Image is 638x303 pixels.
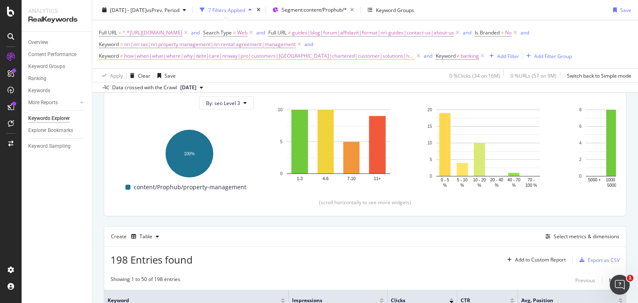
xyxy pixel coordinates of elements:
[99,29,117,36] span: Full URL
[364,3,417,17] button: Keyword Groups
[579,108,582,112] text: 8
[274,105,403,186] div: A chart.
[280,171,282,176] text: 0
[120,41,123,48] span: =
[28,50,86,59] a: Content Performance
[606,178,618,182] text: 1000 -
[118,29,121,36] span: =
[28,50,76,59] div: Content Performance
[376,6,414,13] div: Keyword Groups
[542,232,619,242] button: Select metrics & dimensions
[525,183,537,188] text: 100 %
[206,100,240,107] span: By: seo Level 3
[508,178,521,182] text: 40 - 70
[473,178,486,182] text: 10 - 20
[304,40,313,48] button: and
[110,72,123,79] div: Apply
[588,257,620,264] div: Export as CSV
[28,74,86,83] a: Ranking
[347,176,356,181] text: 7-10
[154,69,176,82] button: Save
[28,98,58,107] div: More Reports
[575,277,595,284] div: Previous
[463,29,471,36] div: and
[28,86,86,95] a: Keywords
[196,3,255,17] button: 7 Filters Applied
[191,29,200,37] button: and
[610,275,630,295] iframe: Intercom live chat
[475,29,500,36] span: Is Branded
[282,6,347,13] span: Segment: content/Prophub/*
[199,96,254,110] button: By: seo Level 3
[203,29,232,36] span: Search Type
[461,50,479,62] span: banking
[523,51,572,61] button: Add Filter Group
[486,51,519,61] button: Add Filter
[501,29,504,36] span: =
[429,174,432,178] text: 0
[112,84,177,91] div: Data crossed with the Crawl
[28,86,50,95] div: Keywords
[323,176,329,181] text: 4-6
[184,151,195,156] text: 100%
[304,41,313,48] div: and
[28,62,65,71] div: Keyword Groups
[575,276,595,286] button: Previous
[138,72,150,79] div: Clear
[292,27,454,39] span: guides|blog|forum|affidavit|format|nri-guides|contact-us|about-us
[147,6,179,13] span: vs Prev. Period
[534,52,572,59] div: Add Filter Group
[520,29,529,36] div: and
[124,50,415,62] span: how|when|what|where|why|debt|care|nriway|pro|customers|[GEOGRAPHIC_DATA]|chartered|customer|solut...
[99,69,123,82] button: Apply
[579,124,582,129] text: 6
[443,183,447,188] text: %
[123,27,182,39] span: ^.*[URL][DOMAIN_NAME]
[134,182,246,192] span: content/Prophub/property-management
[424,52,432,60] button: and
[288,29,291,36] span: ≠
[424,52,432,59] div: and
[255,6,262,14] div: times
[28,38,48,47] div: Overview
[520,29,529,37] button: and
[127,69,150,82] button: Clear
[478,183,481,188] text: %
[579,141,582,145] text: 4
[564,69,631,82] button: Switch back to Simple mode
[449,72,500,79] div: 0 % Clicks ( 34 on 16M )
[28,7,85,15] div: Analytics
[429,157,432,162] text: 5
[191,29,200,36] div: and
[99,3,189,17] button: [DATE] - [DATE]vsPrev. Period
[497,52,519,59] div: Add Filter
[180,84,196,91] span: 2025 Sep. 1st
[28,38,86,47] a: Overview
[490,178,503,182] text: 20 - 40
[269,3,357,17] button: Segment:content/Prophub/*
[528,178,535,182] text: 70 -
[99,41,119,48] span: Keyword
[110,6,147,13] span: [DATE] - [DATE]
[111,230,162,243] div: Create
[576,253,620,266] button: Export as CSV
[609,277,620,284] div: Next
[110,276,180,286] div: Showing 1 to 50 of 198 entries
[423,105,553,189] svg: A chart.
[460,183,464,188] text: %
[436,52,456,59] span: Keyword
[177,83,206,93] button: [DATE]
[505,27,512,39] span: No
[237,27,248,39] span: Web
[278,108,283,112] text: 10
[124,125,254,179] div: A chart.
[512,183,516,188] text: %
[609,276,620,286] button: Next
[427,141,432,145] text: 10
[28,142,86,151] a: Keyword Sampling
[99,52,119,59] span: Keyword
[588,178,601,182] text: 5000 +
[554,233,619,240] div: Select metrics & dimensions
[208,6,245,13] div: 7 Filters Applied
